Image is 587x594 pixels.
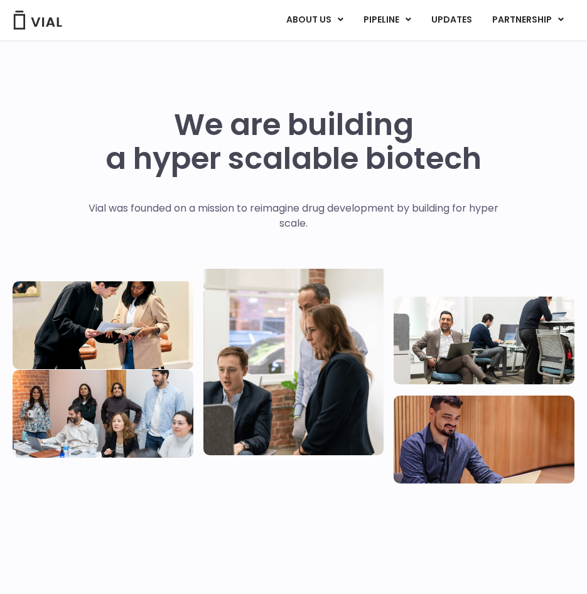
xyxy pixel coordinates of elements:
a: UPDATES [421,9,482,31]
p: Vial was founded on a mission to reimagine drug development by building for hyper scale. [75,201,512,231]
a: ABOUT USMenu Toggle [276,9,353,31]
img: Eight people standing and sitting in an office [13,370,193,458]
a: PIPELINEMenu Toggle [353,9,421,31]
img: Man working at a computer [394,396,574,483]
a: PARTNERSHIPMenu Toggle [482,9,574,31]
img: Three people working in an office [394,296,574,384]
h1: We are building a hyper scalable biotech [105,108,482,176]
img: Two people looking at a paper talking. [13,281,193,369]
img: Vial Logo [13,11,63,30]
img: Group of three people standing around a computer looking at the screen [203,266,384,455]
